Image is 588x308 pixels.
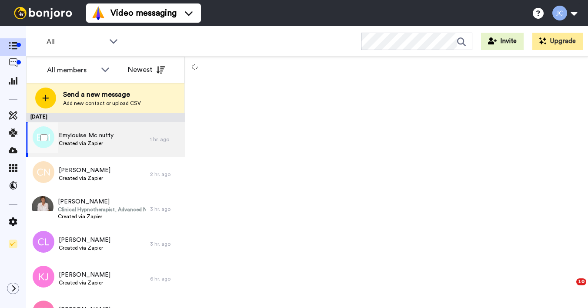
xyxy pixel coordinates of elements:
span: 10 [576,278,586,285]
img: vm-color.svg [91,6,105,20]
div: 1 hr. ago [150,136,180,143]
span: All [47,37,105,47]
div: All members [47,65,97,75]
img: cn.png [33,161,54,183]
span: Video messaging [110,7,177,19]
span: Created via Zapier [59,244,110,251]
button: Upgrade [532,33,583,50]
img: 3ab5d6a7-d9c7-475c-b5e5-551053573b9b.jpg [32,196,53,218]
span: Clinical Hypnotherapist, Advanced NLP Practitioner, Master Life Coach [58,206,146,213]
span: [PERSON_NAME] [59,271,110,279]
span: [PERSON_NAME] [59,236,110,244]
span: Add new contact or upload CSV [63,100,141,107]
span: Created via Zapier [58,213,146,220]
img: bj-logo-header-white.svg [10,7,76,19]
button: Invite [481,33,524,50]
div: 2 hr. ago [150,171,180,178]
span: [PERSON_NAME] [58,197,146,206]
img: kj.png [33,266,54,288]
span: Emylouise Mc nutty [59,131,114,140]
span: Created via Zapier [59,175,110,182]
img: Checklist.svg [9,240,17,248]
div: [DATE] [26,113,185,122]
span: [PERSON_NAME] [59,166,110,175]
div: 3 hr. ago [150,206,180,213]
div: 6 hr. ago [150,275,180,282]
button: Newest [121,61,171,78]
div: 3 hr. ago [150,240,180,247]
img: cl.png [33,231,54,253]
span: Created via Zapier [59,279,110,286]
iframe: Intercom live chat [558,278,579,299]
span: Created via Zapier [59,140,114,147]
span: Send a new message [63,89,141,100]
